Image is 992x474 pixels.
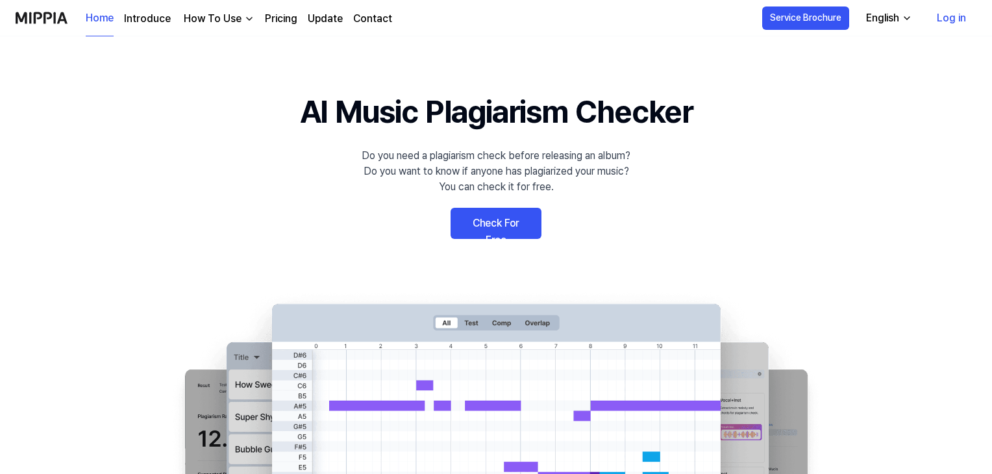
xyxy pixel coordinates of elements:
a: Introduce [124,11,171,27]
button: How To Use [181,11,254,27]
h1: AI Music Plagiarism Checker [300,88,693,135]
a: Home [86,1,114,36]
div: Do you need a plagiarism check before releasing an album? Do you want to know if anyone has plagi... [362,148,630,195]
div: How To Use [181,11,244,27]
img: down [244,14,254,24]
a: Contact [353,11,392,27]
a: Update [308,11,343,27]
div: English [863,10,902,26]
a: Pricing [265,11,297,27]
button: Service Brochure [762,6,849,30]
a: Check For Free [451,208,541,239]
button: English [856,5,920,31]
